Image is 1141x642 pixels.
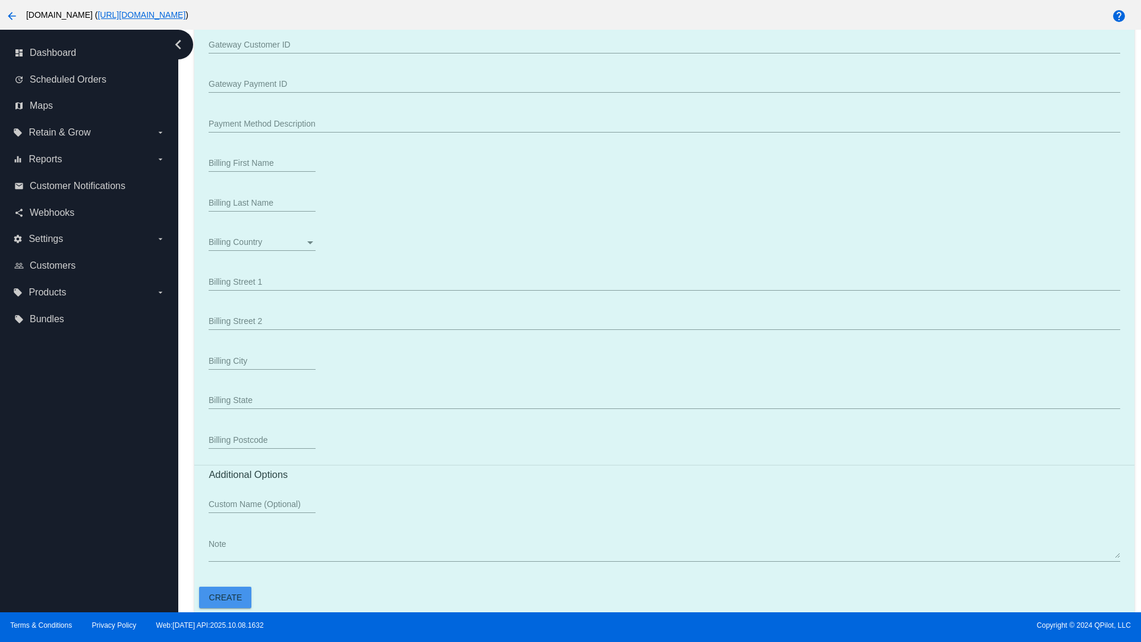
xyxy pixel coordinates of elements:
mat-icon: arrow_back [5,9,19,23]
span: Bundles [30,314,64,325]
span: Dashboard [30,48,76,58]
span: Maps [30,100,53,111]
a: Privacy Policy [92,621,137,630]
i: settings [13,234,23,244]
span: Retain & Grow [29,127,90,138]
span: Reports [29,154,62,165]
mat-icon: help [1112,9,1126,23]
i: equalizer [13,155,23,164]
span: Customer Notifications [30,181,125,191]
a: [URL][DOMAIN_NAME] [97,10,185,20]
i: arrow_drop_down [156,155,165,164]
span: Products [29,287,66,298]
i: update [14,75,24,84]
span: Copyright © 2024 QPilot, LLC [581,621,1131,630]
a: map Maps [14,96,165,115]
i: local_offer [14,314,24,324]
i: share [14,208,24,218]
span: Scheduled Orders [30,74,106,85]
i: map [14,101,24,111]
i: email [14,181,24,191]
i: local_offer [13,128,23,137]
i: chevron_left [169,35,188,54]
span: [DOMAIN_NAME] ( ) [26,10,188,20]
i: arrow_drop_down [156,128,165,137]
span: Settings [29,234,63,244]
a: Web:[DATE] API:2025.10.08.1632 [156,621,264,630]
a: local_offer Bundles [14,310,165,329]
i: local_offer [13,288,23,297]
span: Customers [30,260,75,271]
i: arrow_drop_down [156,288,165,297]
a: update Scheduled Orders [14,70,165,89]
a: share Webhooks [14,203,165,222]
a: email Customer Notifications [14,177,165,196]
i: arrow_drop_down [156,234,165,244]
a: dashboard Dashboard [14,43,165,62]
a: Terms & Conditions [10,621,72,630]
span: Webhooks [30,207,74,218]
i: dashboard [14,48,24,58]
a: people_outline Customers [14,256,165,275]
i: people_outline [14,261,24,270]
